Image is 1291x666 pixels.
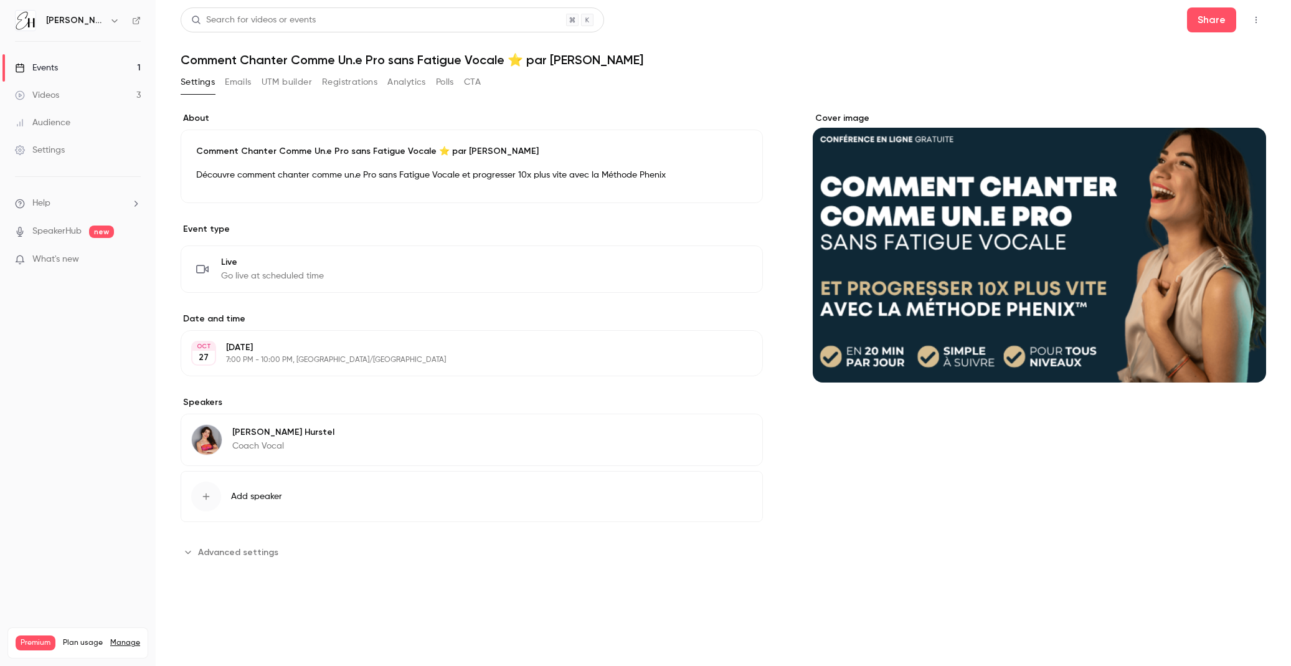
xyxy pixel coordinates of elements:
div: Events [15,62,58,74]
div: Settings [15,144,65,156]
a: SpeakerHub [32,225,82,238]
label: Date and time [181,313,763,325]
img: Elena Hurstel [16,11,35,31]
button: UTM builder [262,72,312,92]
span: new [89,226,114,238]
p: Comment Chanter Comme Un.e Pro sans Fatigue Vocale ⭐️ par [PERSON_NAME] [196,145,747,158]
span: Go live at scheduled time [221,270,324,282]
a: Manage [110,638,140,648]
button: CTA [464,72,481,92]
button: Add speaker [181,471,763,522]
label: About [181,112,763,125]
button: Advanced settings [181,542,286,562]
span: What's new [32,253,79,266]
div: OCT [192,342,215,351]
button: Settings [181,72,215,92]
li: help-dropdown-opener [15,197,141,210]
section: Cover image [813,112,1266,383]
button: Emails [225,72,251,92]
p: Découvre comment chanter comme un.e Pro sans Fatigue Vocale et progresser 10x plus vite avec la M... [196,168,747,183]
h6: [PERSON_NAME] [46,14,105,27]
label: Speakers [181,396,763,409]
button: Analytics [387,72,426,92]
span: Add speaker [231,490,282,503]
div: Search for videos or events [191,14,316,27]
div: Audience [15,117,70,129]
p: Coach Vocal [232,440,334,452]
p: [PERSON_NAME] Hurstel [232,426,334,439]
div: Videos [15,89,59,102]
div: Elena Hurstel[PERSON_NAME] HurstelCoach Vocal [181,414,763,466]
p: 27 [199,351,209,364]
img: Elena Hurstel [192,425,222,455]
section: Advanced settings [181,542,763,562]
span: Live [221,256,324,269]
h1: Comment Chanter Comme Un.e Pro sans Fatigue Vocale ⭐️ par [PERSON_NAME] [181,52,1266,67]
span: Plan usage [63,638,103,648]
button: Polls [436,72,454,92]
button: Share [1187,7,1236,32]
p: 7:00 PM - 10:00 PM, [GEOGRAPHIC_DATA]/[GEOGRAPHIC_DATA] [226,355,697,365]
p: [DATE] [226,341,697,354]
label: Cover image [813,112,1266,125]
span: Advanced settings [198,546,278,559]
button: Registrations [322,72,377,92]
p: Event type [181,223,763,235]
span: Premium [16,635,55,650]
span: Help [32,197,50,210]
